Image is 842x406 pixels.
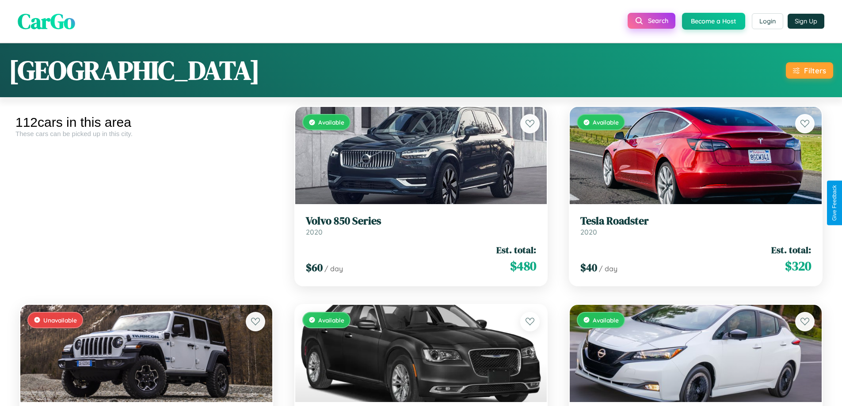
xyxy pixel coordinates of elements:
[752,13,783,29] button: Login
[682,13,745,30] button: Become a Host
[318,118,344,126] span: Available
[306,215,537,236] a: Volvo 850 Series2020
[580,228,597,236] span: 2020
[306,228,323,236] span: 2020
[580,215,811,228] h3: Tesla Roadster
[318,316,344,324] span: Available
[831,185,838,221] div: Give Feedback
[324,264,343,273] span: / day
[306,215,537,228] h3: Volvo 850 Series
[599,264,617,273] span: / day
[15,130,277,137] div: These cars can be picked up in this city.
[804,66,826,75] div: Filters
[785,257,811,275] span: $ 320
[580,260,597,275] span: $ 40
[648,17,668,25] span: Search
[628,13,675,29] button: Search
[580,215,811,236] a: Tesla Roadster2020
[788,14,824,29] button: Sign Up
[496,243,536,256] span: Est. total:
[771,243,811,256] span: Est. total:
[510,257,536,275] span: $ 480
[593,118,619,126] span: Available
[306,260,323,275] span: $ 60
[15,115,277,130] div: 112 cars in this area
[43,316,77,324] span: Unavailable
[593,316,619,324] span: Available
[18,7,75,36] span: CarGo
[786,62,833,79] button: Filters
[9,52,260,88] h1: [GEOGRAPHIC_DATA]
